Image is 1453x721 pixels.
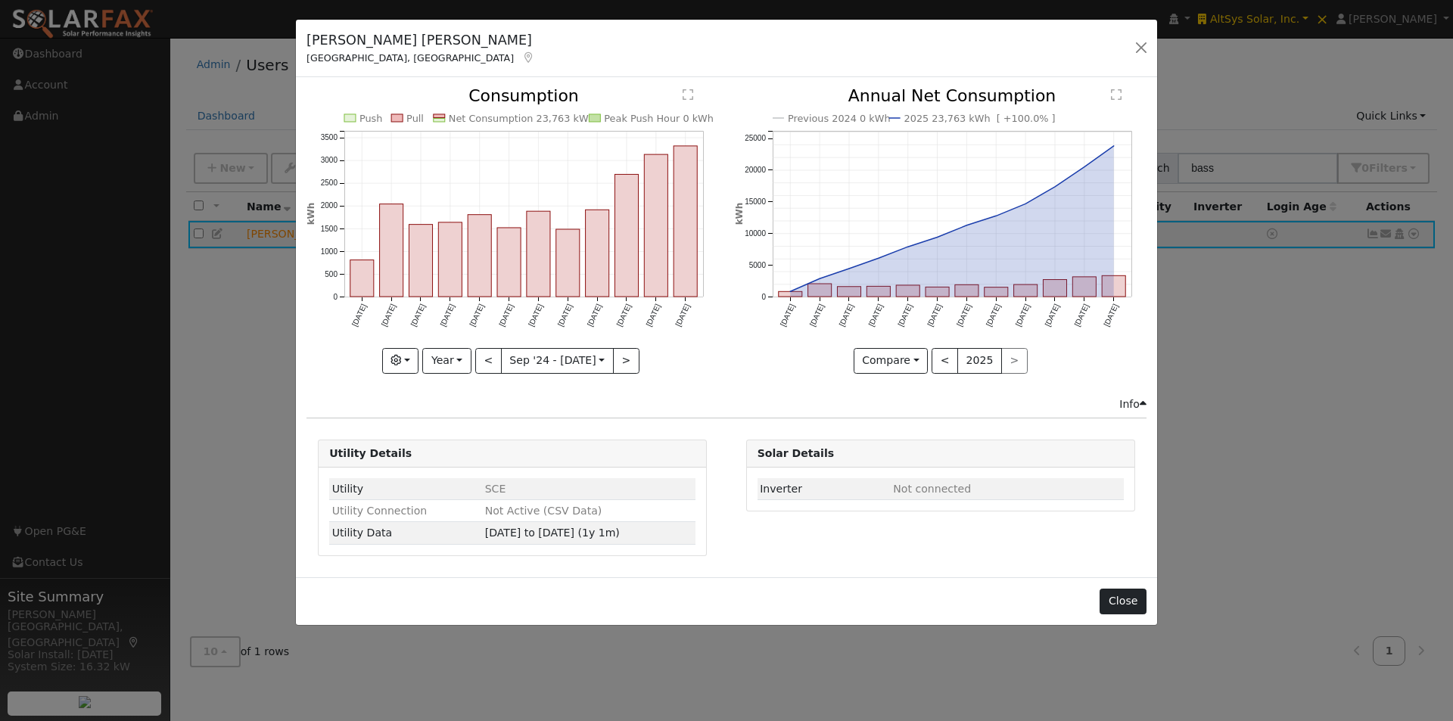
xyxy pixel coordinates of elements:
text: 0 [761,293,766,301]
rect: onclick="" [985,287,1008,297]
text: kWh [734,203,745,225]
circle: onclick="" [963,222,969,228]
circle: onclick="" [904,244,910,250]
text: 2000 [321,202,338,210]
span: [DATE] to [DATE] (1y 1m) [485,527,620,539]
text: Net Consumption 23,763 kWh [449,113,595,124]
text: Previous 2024 0 kWh [788,113,891,124]
text: [DATE] [556,303,574,328]
circle: onclick="" [993,213,999,219]
rect: onclick="" [778,292,801,297]
button: Compare [854,348,929,374]
text: 0 [334,293,338,301]
text: 25000 [745,135,766,143]
circle: onclick="" [934,235,940,241]
circle: onclick="" [1081,164,1087,170]
circle: onclick="" [1052,184,1058,190]
text: [DATE] [439,303,456,328]
rect: onclick="" [867,287,890,297]
rect: onclick="" [527,212,550,297]
button: < [475,348,502,374]
text:  [683,89,693,101]
circle: onclick="" [1022,201,1028,207]
span: [GEOGRAPHIC_DATA], [GEOGRAPHIC_DATA] [306,52,514,64]
text: Push [359,113,383,124]
rect: onclick="" [926,287,949,297]
text: 500 [325,270,338,278]
text: [DATE] [380,303,397,328]
text: [DATE] [837,303,854,328]
a: Map [521,51,535,64]
button: Close [1100,589,1146,614]
strong: Utility Details [329,447,412,459]
rect: onclick="" [380,204,403,297]
text: [DATE] [586,303,603,328]
text: [DATE] [527,303,544,328]
circle: onclick="" [817,276,823,282]
span: Utility Connection [332,505,428,517]
text: [DATE] [1014,303,1031,328]
text: [DATE] [1102,303,1119,328]
text: [DATE] [955,303,972,328]
text: kWh [306,203,316,225]
text: 3500 [321,134,338,142]
rect: onclick="" [1013,285,1037,297]
text:  [1111,89,1122,101]
text: 20000 [745,166,766,175]
text: [DATE] [896,303,913,328]
rect: onclick="" [497,228,521,297]
text: 5000 [748,261,766,269]
text: [DATE] [468,303,486,328]
text: [DATE] [779,303,796,328]
circle: onclick="" [1111,143,1117,149]
span: ID: null, authorized: None [893,483,971,495]
rect: onclick="" [1072,277,1096,297]
span: ID: null, authorized: 09/17/25 [485,483,506,495]
text: [DATE] [645,303,662,328]
text: Consumption [468,86,579,105]
rect: onclick="" [556,229,580,297]
td: Utility Data [329,522,482,544]
rect: onclick="" [586,210,609,297]
rect: onclick="" [468,215,491,297]
text: 10000 [745,229,766,238]
text: 3000 [321,157,338,165]
text: [DATE] [350,303,368,328]
text: [DATE] [409,303,427,328]
text: [DATE] [807,303,825,328]
strong: Solar Details [758,447,834,459]
rect: onclick="" [350,260,374,297]
rect: onclick="" [1043,280,1066,297]
text: [DATE] [497,303,515,328]
rect: onclick="" [645,155,668,297]
text: Peak Push Hour 0 kWh [605,113,714,124]
text: Annual Net Consumption [848,86,1056,105]
button: < [932,348,958,374]
rect: onclick="" [615,175,639,297]
rect: onclick="" [409,225,433,297]
text: 2500 [321,179,338,188]
text: [DATE] [1072,303,1090,328]
text: [DATE] [1043,303,1060,328]
text: 2025 23,763 kWh [ +100.0% ] [904,113,1055,124]
td: Utility [329,478,482,500]
circle: onclick="" [787,289,793,295]
text: 1000 [321,247,338,256]
circle: onclick="" [846,266,852,272]
td: Inverter [758,478,891,500]
rect: onclick="" [439,222,462,297]
text: 1500 [321,225,338,233]
text: 15000 [745,197,766,206]
rect: onclick="" [674,146,698,297]
rect: onclick="" [896,285,919,297]
text: Pull [406,113,424,124]
button: 2025 [957,348,1002,374]
span: Not Active (CSV Data) [485,505,602,517]
h5: [PERSON_NAME] [PERSON_NAME] [306,30,535,50]
text: [DATE] [867,303,884,328]
button: > [613,348,639,374]
button: Year [422,348,471,374]
rect: onclick="" [807,284,831,297]
circle: onclick="" [876,256,882,262]
button: Sep '24 - [DATE] [501,348,614,374]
